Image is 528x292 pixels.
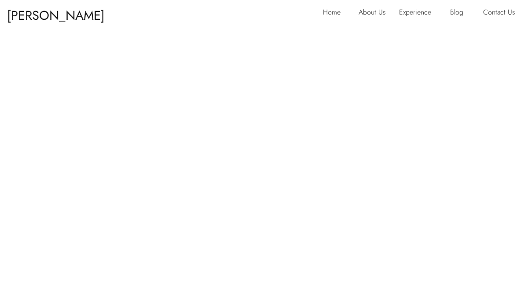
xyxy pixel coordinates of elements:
[450,6,470,20] a: Blog
[483,6,521,20] a: Contact Us
[7,4,114,20] p: [PERSON_NAME] & [PERSON_NAME]
[323,6,346,20] a: Home
[399,6,438,20] a: Experience
[359,6,393,20] a: About Us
